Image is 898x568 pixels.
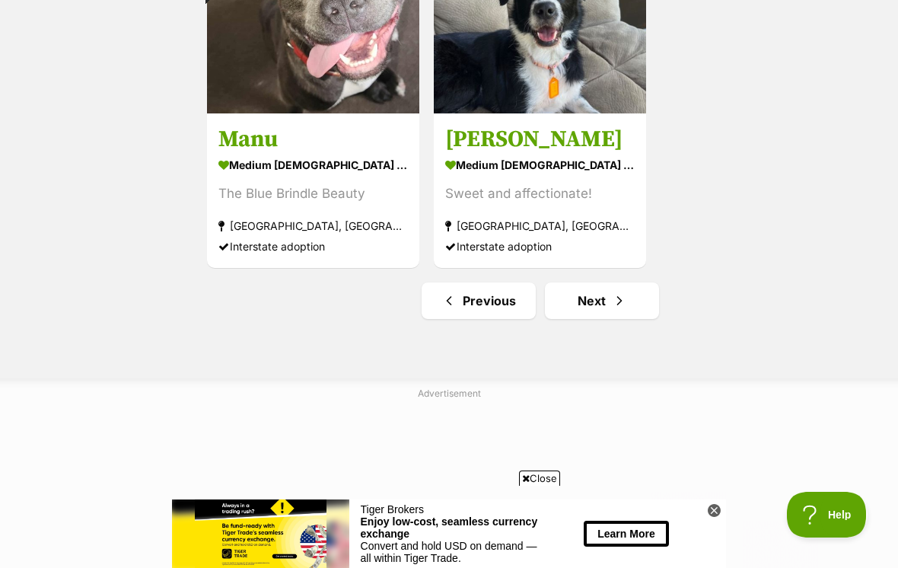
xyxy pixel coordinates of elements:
[218,153,408,175] div: medium [DEMOGRAPHIC_DATA] Dog
[205,282,875,319] nav: Pagination
[172,492,726,560] iframe: Advertisement
[218,124,408,153] h3: Manu
[445,183,635,203] div: Sweet and affectionate!
[445,153,635,175] div: medium [DEMOGRAPHIC_DATA] Dog
[218,183,408,203] div: The Blue Brindle Beauty
[218,215,408,235] div: [GEOGRAPHIC_DATA], [GEOGRAPHIC_DATA]
[422,282,536,319] a: Previous page
[218,235,408,256] div: Interstate adoption
[787,492,868,538] iframe: Help Scout Beacon - Open
[445,124,635,153] h3: [PERSON_NAME]
[189,16,366,40] div: Enjoy low-cost, seamless currency exchange
[445,215,635,235] div: [GEOGRAPHIC_DATA], [GEOGRAPHIC_DATA]
[189,40,366,65] div: Convert and hold USD on demand — all within Tiger Trade.
[434,113,646,267] a: [PERSON_NAME] medium [DEMOGRAPHIC_DATA] Dog Sweet and affectionate! [GEOGRAPHIC_DATA], [GEOGRAPHI...
[519,471,560,486] span: Close
[445,235,635,256] div: Interstate adoption
[412,21,496,46] button: Learn More
[207,113,419,267] a: Manu medium [DEMOGRAPHIC_DATA] Dog The Blue Brindle Beauty [GEOGRAPHIC_DATA], [GEOGRAPHIC_DATA] I...
[189,4,366,16] div: Tiger Brokers
[545,282,659,319] a: Next page
[207,101,419,116] a: On HoldAdoption pending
